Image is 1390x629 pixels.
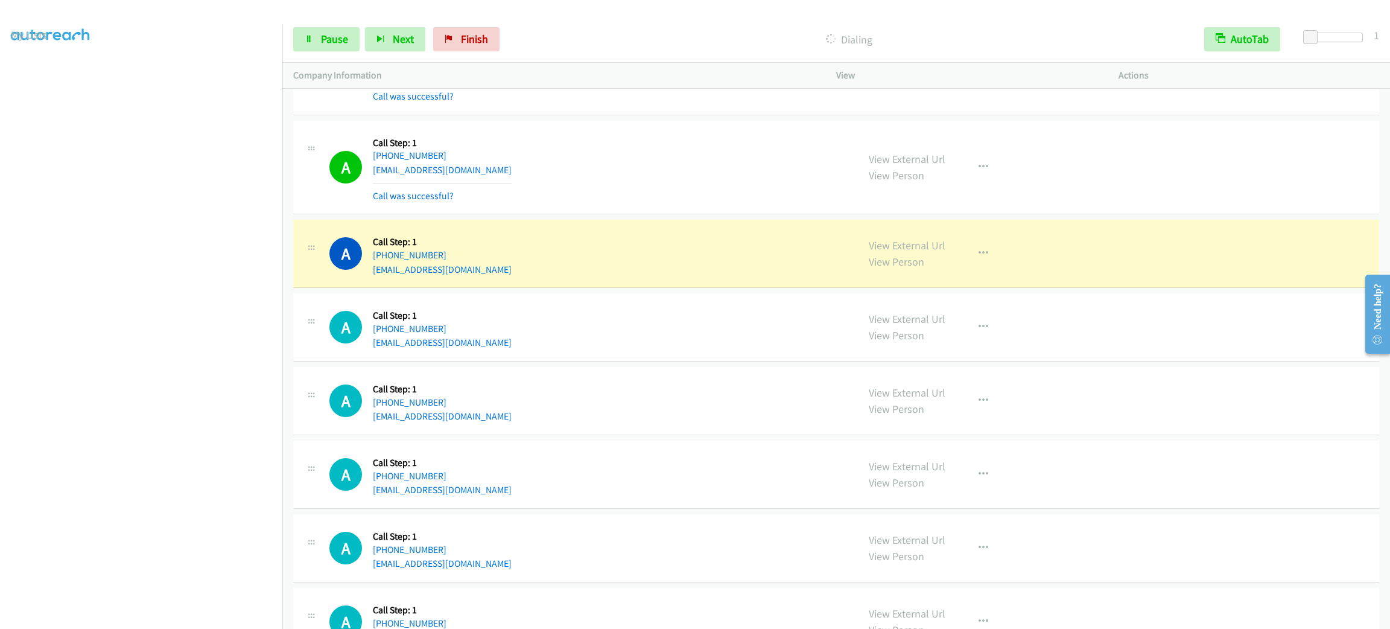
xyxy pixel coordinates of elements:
[373,337,512,348] a: [EMAIL_ADDRESS][DOMAIN_NAME]
[869,549,924,563] a: View Person
[373,310,512,322] h5: Call Step: 1
[329,311,362,343] h1: A
[869,168,924,182] a: View Person
[373,137,512,149] h5: Call Step: 1
[373,457,512,469] h5: Call Step: 1
[329,385,362,417] h1: A
[1355,266,1390,362] iframe: Resource Center
[373,150,446,161] a: [PHONE_NUMBER]
[433,27,500,51] a: Finish
[373,470,446,482] a: [PHONE_NUMBER]
[329,532,362,564] h1: A
[373,544,446,555] a: [PHONE_NUMBER]
[869,459,945,473] a: View External Url
[869,312,945,326] a: View External Url
[373,558,512,569] a: [EMAIL_ADDRESS][DOMAIN_NAME]
[321,32,348,46] span: Pause
[373,91,454,102] a: Call was successful?
[373,618,446,629] a: [PHONE_NUMBER]
[11,28,47,42] a: My Lists
[329,151,362,184] h1: A
[869,476,924,490] a: View Person
[869,255,924,269] a: View Person
[373,164,512,176] a: [EMAIL_ADDRESS][DOMAIN_NAME]
[516,31,1182,48] p: Dialing
[1374,27,1379,43] div: 1
[373,397,446,408] a: [PHONE_NUMBER]
[329,458,362,491] h1: A
[869,328,924,342] a: View Person
[293,68,814,83] p: Company Information
[869,238,945,252] a: View External Url
[869,152,945,166] a: View External Url
[373,604,512,616] h5: Call Step: 1
[329,237,362,270] h1: A
[373,249,446,261] a: [PHONE_NUMBER]
[373,484,512,496] a: [EMAIL_ADDRESS][DOMAIN_NAME]
[365,27,425,51] button: Next
[1119,68,1379,83] p: Actions
[461,32,488,46] span: Finish
[869,607,945,621] a: View External Url
[869,533,945,547] a: View External Url
[329,532,362,564] div: The call is yet to be attempted
[393,32,414,46] span: Next
[869,402,924,416] a: View Person
[373,410,512,422] a: [EMAIL_ADDRESS][DOMAIN_NAME]
[373,236,512,248] h5: Call Step: 1
[329,458,362,491] div: The call is yet to be attempted
[373,323,446,334] a: [PHONE_NUMBER]
[373,383,512,395] h5: Call Step: 1
[373,190,454,202] a: Call was successful?
[869,386,945,400] a: View External Url
[293,27,360,51] a: Pause
[11,54,282,627] iframe: To enrich screen reader interactions, please activate Accessibility in Grammarly extension settings
[373,531,512,543] h5: Call Step: 1
[836,68,1097,83] p: View
[373,264,512,275] a: [EMAIL_ADDRESS][DOMAIN_NAME]
[1204,27,1280,51] button: AutoTab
